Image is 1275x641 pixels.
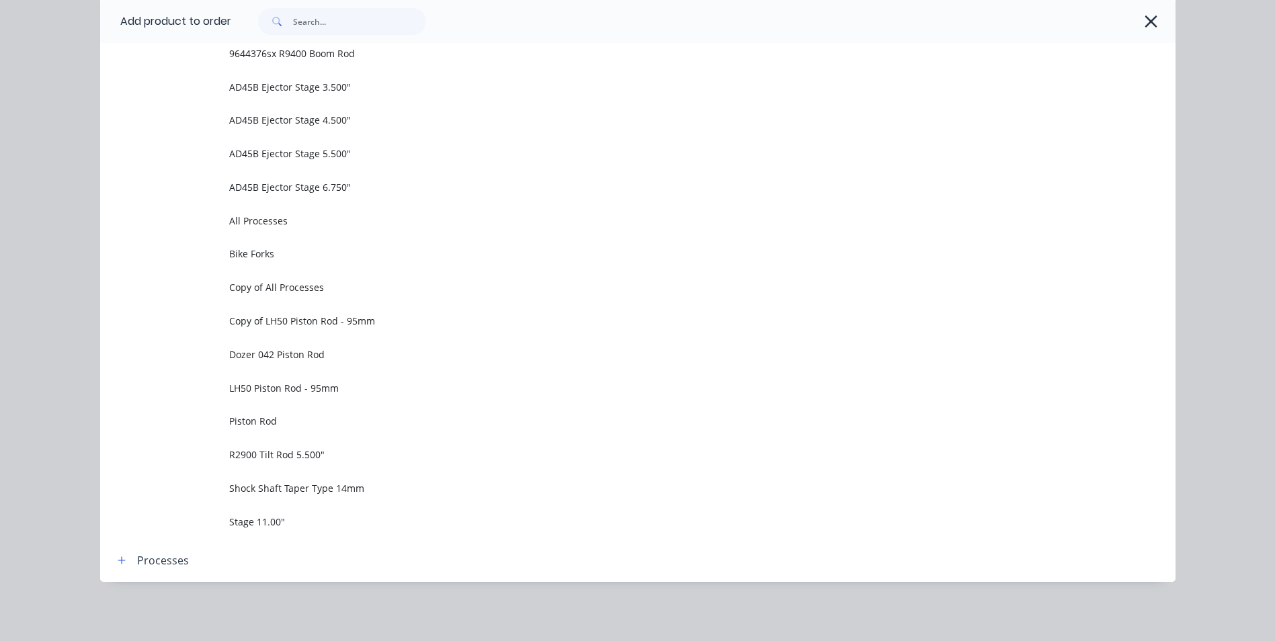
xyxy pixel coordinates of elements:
span: Dozer 042 Piston Rod [229,347,986,361]
span: AD45B Ejector Stage 5.500" [229,146,986,161]
span: AD45B Ejector Stage 4.500" [229,113,986,127]
div: Processes [137,552,189,568]
input: Search... [293,8,426,35]
span: AD45B Ejector Stage 3.500" [229,80,986,94]
span: Shock Shaft Taper Type 14mm [229,481,986,495]
span: Piston Rod [229,414,986,428]
span: R2900 Tilt Rod 5.500" [229,447,986,462]
span: Copy of All Processes [229,280,986,294]
span: AD45B Ejector Stage 6.750" [229,180,986,194]
span: LH50 Piston Rod - 95mm [229,381,986,395]
span: 9644376sx R9400 Boom Rod [229,46,986,60]
span: Stage 11.00" [229,515,986,529]
span: All Processes [229,214,986,228]
span: Copy of LH50 Piston Rod - 95mm [229,314,986,328]
span: Bike Forks [229,247,986,261]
